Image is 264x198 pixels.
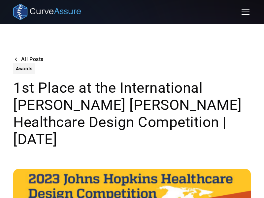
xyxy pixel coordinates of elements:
a: All Posts [13,55,44,63]
div: menu [238,4,251,20]
a: Awards [13,63,35,74]
a: home [13,4,81,20]
div: Awards [16,65,32,73]
div: All Posts [21,57,44,62]
h1: 1st Place at the International [PERSON_NAME] [PERSON_NAME] Healthcare Design Competition | [DATE] [13,79,251,148]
